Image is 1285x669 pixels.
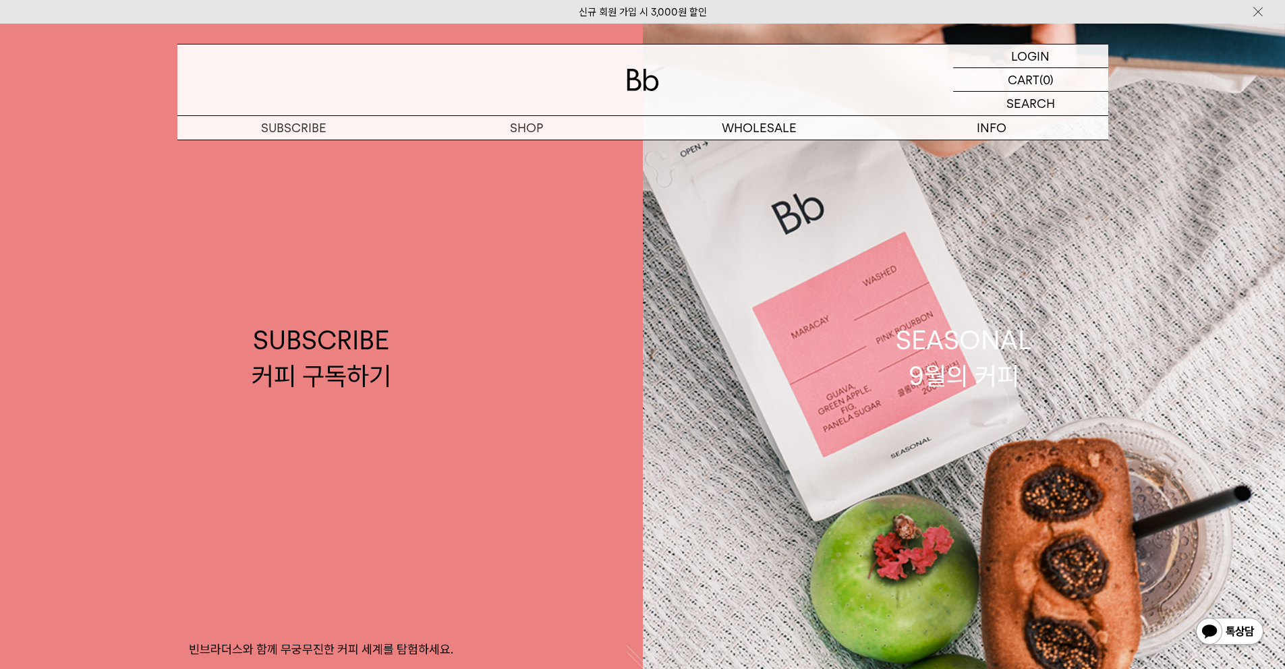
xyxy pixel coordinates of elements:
p: CART [1008,68,1039,91]
a: SUBSCRIBE [177,116,410,140]
img: 카카오톡 채널 1:1 채팅 버튼 [1195,616,1265,649]
a: LOGIN [953,45,1108,68]
a: CART (0) [953,68,1108,92]
p: WHOLESALE [643,116,876,140]
img: 로고 [627,69,659,91]
a: SHOP [410,116,643,140]
div: SEASONAL 9월의 커피 [896,322,1032,394]
div: SUBSCRIBE 커피 구독하기 [252,322,391,394]
a: 신규 회원 가입 시 3,000원 할인 [579,6,707,18]
p: LOGIN [1011,45,1050,67]
p: (0) [1039,68,1054,91]
p: INFO [876,116,1108,140]
p: SEARCH [1006,92,1055,115]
